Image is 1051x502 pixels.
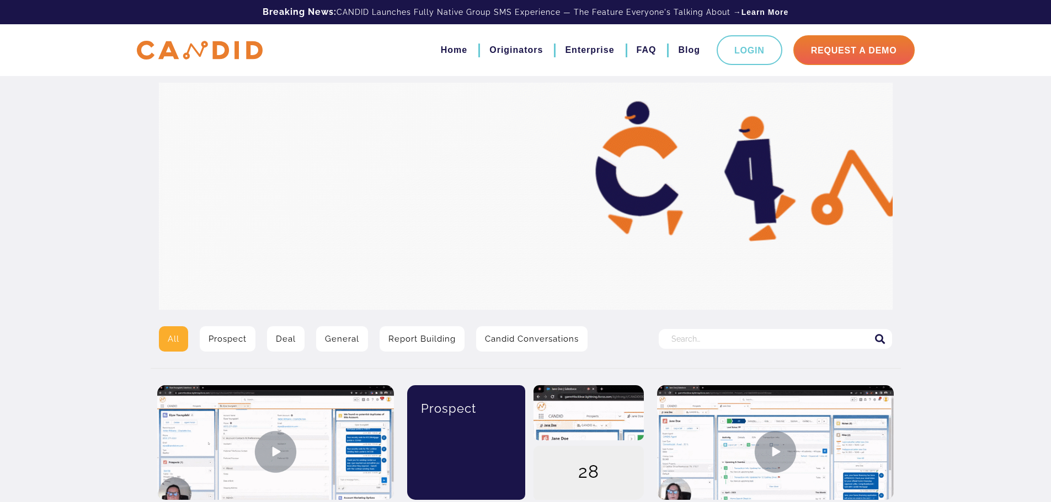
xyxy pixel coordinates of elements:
img: CANDID APP [137,41,263,60]
a: Request A Demo [793,35,915,65]
a: Enterprise [565,41,614,60]
div: 28 [533,446,644,501]
a: Learn More [741,7,788,18]
a: Home [441,41,467,60]
a: FAQ [637,41,657,60]
a: Blog [678,41,700,60]
a: Originators [489,41,543,60]
a: Report Building [380,326,465,352]
b: Breaking News: [263,7,337,17]
a: Prospect [200,326,255,352]
a: General [316,326,368,352]
img: Video Library Hero [159,83,893,310]
a: All [159,326,188,352]
a: Login [717,35,782,65]
a: Candid Conversations [476,326,588,352]
a: Deal [267,326,305,352]
div: Prospect [415,385,518,431]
